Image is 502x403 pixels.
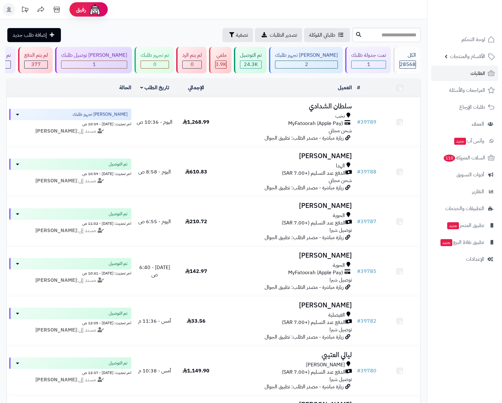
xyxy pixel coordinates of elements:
[270,31,297,39] span: تصدير الطلبات
[282,170,346,177] span: الدفع عند التسليم (+7.00 SAR)
[431,99,498,115] a: طلبات الإرجاع
[338,84,352,92] a: العميل
[288,120,343,127] span: MyFatoorah (Apple Pay)
[357,168,360,176] span: #
[137,118,172,126] span: اليوم - 10:36 ص
[9,319,131,326] div: اخر تحديث: [DATE] - 12:05 ص
[7,28,61,42] a: إضافة طلب جديد
[275,52,338,59] div: [PERSON_NAME] تجهيز طلبك
[330,326,352,333] span: توصيل شبرا
[392,47,422,73] a: الكل28568
[141,61,169,68] div: 0
[4,376,136,384] div: مسند إلى:
[141,52,169,59] div: تم تجهيز طلبك
[328,311,345,319] span: الفيصلية
[119,84,131,92] a: الحالة
[35,227,77,234] strong: [PERSON_NAME]
[219,152,352,160] h3: [PERSON_NAME]
[336,162,345,170] span: الهدا
[400,61,416,68] span: 28568
[431,83,498,98] a: المراجعات والأسئلة
[447,221,484,230] span: تطبيق المتجر
[459,103,485,112] span: طلبات الإرجاع
[17,47,54,73] a: لم يتم الدفع 377
[443,153,485,162] span: السلات المتروكة
[265,184,344,192] span: زيارة مباشرة - مصدر الطلب: تطبيق الجوال
[329,127,352,135] span: شحن مجاني
[456,170,484,179] span: أدوات التسويق
[240,61,261,68] div: 24306
[472,187,484,196] span: التقارير
[431,218,498,233] a: تطبيق المتجرجديد
[443,154,456,162] span: 110
[219,302,352,309] h3: [PERSON_NAME]
[445,204,484,213] span: التطبيقات والخدمات
[282,369,346,376] span: الدفع عند التسليم (+7.00 SAR)
[357,218,360,225] span: #
[357,267,360,275] span: #
[54,47,133,73] a: [PERSON_NAME] توصيل طلبك 1
[275,61,338,68] div: 2
[357,367,376,375] a: #39780
[35,177,77,185] strong: [PERSON_NAME]
[236,31,248,39] span: تصفية
[215,52,227,59] div: ملغي
[185,168,207,176] span: 610.83
[4,177,136,185] div: مسند إلى:
[109,310,127,317] span: تم التوصيل
[222,28,253,42] button: تصفية
[138,367,171,375] span: أمس - 10:38 م
[466,255,484,264] span: الإعدادات
[191,61,194,68] span: 0
[268,47,344,73] a: [PERSON_NAME] تجهيز طلبك 2
[333,262,345,269] span: الحوية
[9,120,131,127] div: اخر تحديث: [DATE] - 10:39 ص
[140,84,169,92] a: تاريخ الطلب
[185,267,207,275] span: 142.97
[431,252,498,267] a: الإعدادات
[76,6,86,13] span: رفيق
[357,317,376,325] a: #39782
[344,47,392,73] a: تمت جدولة طلبك 1
[335,113,345,120] span: نخب
[330,226,352,234] span: توصيل شبرا
[138,317,171,325] span: أمس - 11:36 م
[306,361,345,369] span: [PERSON_NAME]
[431,184,498,199] a: التقارير
[9,220,131,226] div: اخر تحديث: [DATE] - 11:02 ص
[62,61,127,68] div: 1
[188,84,204,92] a: الإجمالي
[4,128,136,135] div: مسند إلى:
[109,260,127,267] span: تم التوصيل
[357,367,360,375] span: #
[187,317,206,325] span: 33.56
[25,61,47,68] div: 377
[219,252,352,259] h3: [PERSON_NAME]
[265,134,344,142] span: زيارة مباشرة - مصدر الطلب: تطبيق الجوال
[219,351,352,359] h3: ليالي العتيبي
[31,61,41,68] span: 377
[4,277,136,284] div: مسند إلى:
[4,227,136,234] div: مسند إلى:
[330,276,352,284] span: توصيل شبرا
[431,66,498,81] a: الطلبات
[35,376,77,384] strong: [PERSON_NAME]
[399,52,416,59] div: الكل
[447,222,459,229] span: جديد
[219,202,352,209] h3: [PERSON_NAME]
[357,267,376,275] a: #39785
[440,239,452,246] span: جديد
[35,127,77,135] strong: [PERSON_NAME]
[182,52,202,59] div: لم يتم الرد
[357,317,360,325] span: #
[357,118,376,126] a: #39789
[265,383,344,391] span: زيارة مباشرة - مصدر الطلب: تطبيق الجوال
[185,218,207,225] span: 210.72
[12,31,47,39] span: إضافة طلب جديد
[255,28,302,42] a: تصدير الطلبات
[470,69,485,78] span: الطلبات
[265,333,344,341] span: زيارة مباشرة - مصدر الطلب: تطبيق الجوال
[17,3,33,18] a: تحديثات المنصة
[431,167,498,182] a: أدوات التسويق
[282,319,346,326] span: الدفع عند التسليم (+7.00 SAR)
